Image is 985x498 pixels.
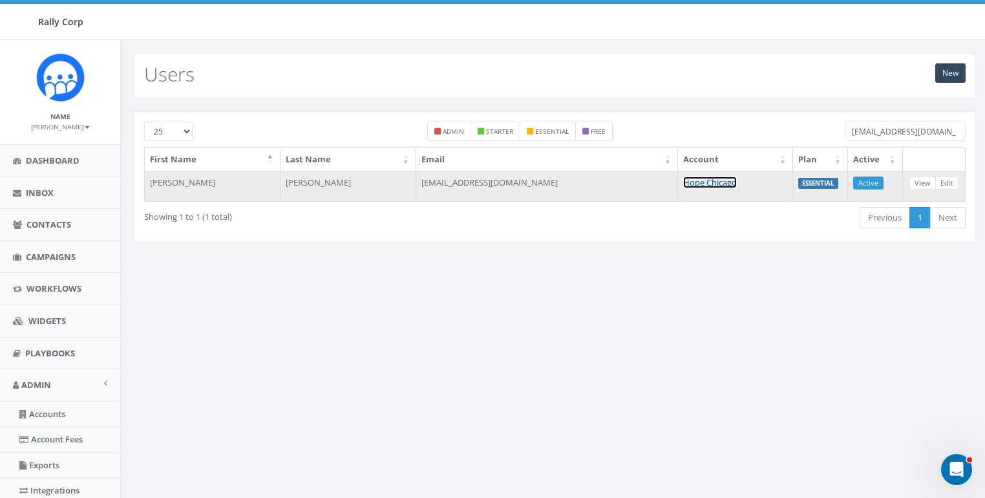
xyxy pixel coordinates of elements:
th: Email: activate to sort column ascending [416,148,678,171]
small: admin [443,127,464,136]
span: Admin [21,379,51,391]
span: Playbooks [25,347,75,359]
th: Account: activate to sort column ascending [678,148,793,171]
span: Rally Corp [38,16,83,28]
span: Widgets [28,315,66,327]
a: View [909,177,936,190]
td: [EMAIL_ADDRESS][DOMAIN_NAME] [416,171,678,202]
iframe: Intercom live chat [941,454,972,485]
a: 1 [909,207,931,228]
small: [PERSON_NAME] [31,122,90,131]
span: Inbox [26,187,54,199]
span: Workflows [26,283,81,294]
a: Edit [935,177,959,190]
span: Dashboard [26,155,79,166]
a: [PERSON_NAME] [31,120,90,132]
small: Name [50,112,70,121]
td: [PERSON_NAME] [145,171,281,202]
a: Next [930,207,966,228]
th: Plan: activate to sort column ascending [793,148,848,171]
td: [PERSON_NAME] [281,171,416,202]
div: Showing 1 to 1 (1 total) [144,206,475,223]
a: Hope Chicago [683,177,737,188]
input: Type to search [845,122,966,141]
th: Active: activate to sort column ascending [848,148,903,171]
h2: Users [144,63,195,85]
small: free [591,127,606,136]
label: ESSENTIAL [798,178,838,189]
span: Contacts [26,219,71,230]
span: Campaigns [26,251,76,263]
a: New [935,63,966,83]
small: essential [535,127,569,136]
img: Icon_1.png [36,53,85,102]
th: Last Name: activate to sort column ascending [281,148,416,171]
a: Previous [860,207,910,228]
a: Active [853,177,884,190]
th: First Name: activate to sort column descending [145,148,281,171]
small: starter [486,127,513,136]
